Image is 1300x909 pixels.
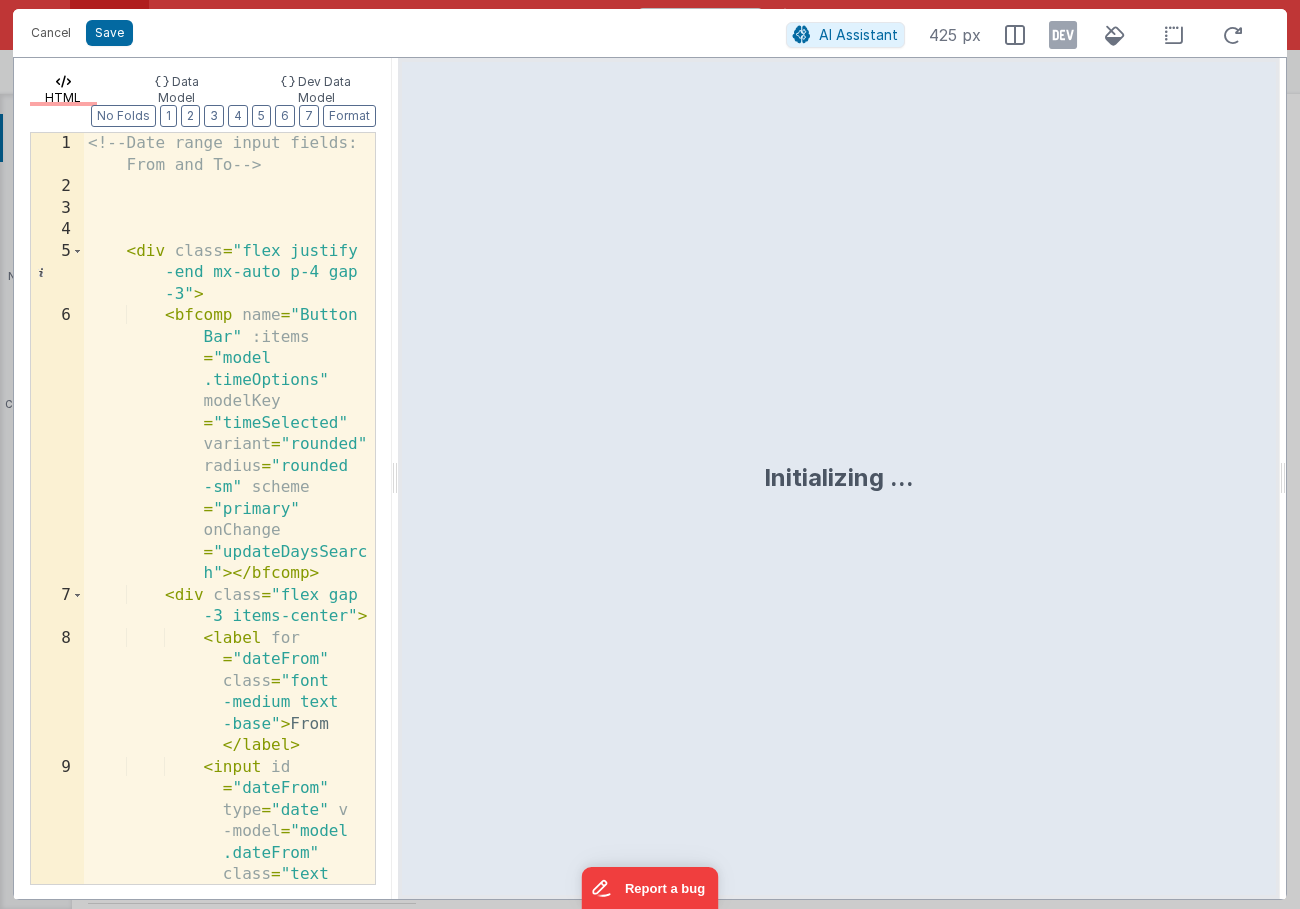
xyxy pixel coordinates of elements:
iframe: Marker.io feedback button [582,867,719,909]
div: Initializing ... [764,462,914,494]
button: 3 [204,105,224,127]
span: AI Assistant [819,26,898,43]
button: Cancel [21,19,81,47]
div: 4 [31,219,84,241]
button: 6 [275,105,295,127]
span: Data Model [158,74,199,105]
span: HTML [45,90,81,105]
div: 2 [31,176,84,198]
button: 1 [160,105,177,127]
span: 425 px [929,23,981,47]
div: 5 [31,241,84,306]
button: 7 [299,105,319,127]
div: 7 [31,585,84,628]
button: Format [323,105,376,127]
div: 8 [31,628,84,757]
button: 2 [181,105,200,127]
div: 1 [31,133,84,176]
button: Save [86,20,133,46]
div: 6 [31,305,84,585]
button: No Folds [91,105,156,127]
button: 4 [228,105,248,127]
div: 3 [31,198,84,220]
button: AI Assistant [786,22,905,48]
span: Dev Data Model [298,74,352,105]
button: 5 [252,105,271,127]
